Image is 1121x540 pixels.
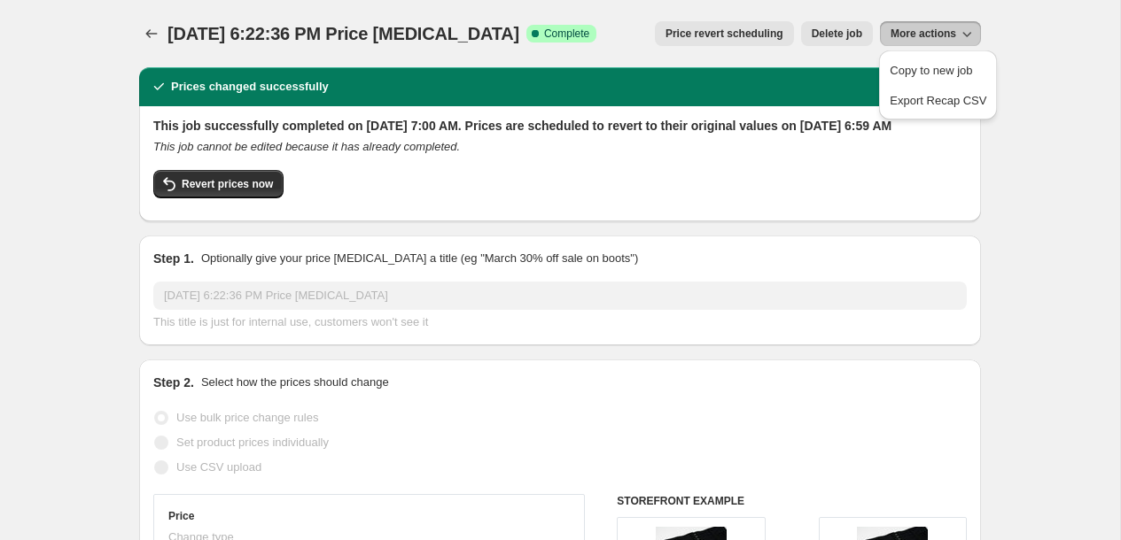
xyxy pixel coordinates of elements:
[655,21,794,46] button: Price revert scheduling
[884,56,992,84] button: Copy to new job
[153,140,460,153] i: This job cannot be edited because it has already completed.
[890,94,986,107] span: Export Recap CSV
[168,509,194,523] h3: Price
[812,27,862,41] span: Delete job
[801,21,873,46] button: Delete job
[153,315,428,328] span: This title is just for internal use, customers won't see it
[201,374,389,391] p: Select how the prices should change
[201,250,638,267] p: Optionally give your price [MEDICAL_DATA] a title (eg "March 30% off sale on boots")
[153,282,967,310] input: 30% off holiday sale
[182,177,273,191] span: Revert prices now
[167,24,519,43] span: [DATE] 6:22:36 PM Price [MEDICAL_DATA]
[176,460,261,474] span: Use CSV upload
[139,21,164,46] button: Price change jobs
[176,436,329,449] span: Set product prices individually
[171,78,329,96] h2: Prices changed successfully
[891,27,956,41] span: More actions
[666,27,783,41] span: Price revert scheduling
[153,374,194,391] h2: Step 2.
[153,170,284,198] button: Revert prices now
[153,250,194,267] h2: Step 1.
[544,27,589,41] span: Complete
[884,86,992,114] button: Export Recap CSV
[890,64,972,77] span: Copy to new job
[880,21,981,46] button: More actions
[153,117,967,135] h2: This job successfully completed on [DATE] 7:00 AM. Prices are scheduled to revert to their origin...
[176,411,318,424] span: Use bulk price change rules
[617,494,967,508] h6: STOREFRONT EXAMPLE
